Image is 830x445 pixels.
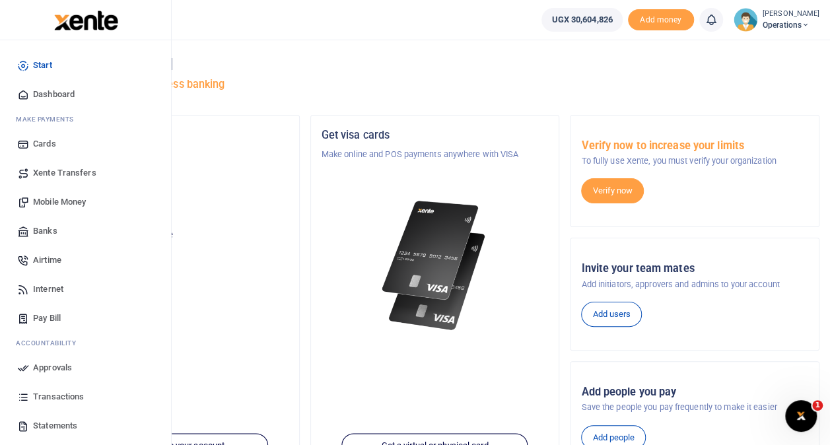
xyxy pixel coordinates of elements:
span: Dashboard [33,88,75,101]
a: profile-user [PERSON_NAME] Operations [734,8,819,32]
a: Dashboard [11,80,160,109]
a: Mobile Money [11,188,160,217]
h5: Account [61,180,289,193]
a: Verify now [581,178,644,203]
span: Xente Transfers [33,166,96,180]
h5: Organization [61,129,289,142]
span: Banks [33,224,57,238]
span: Internet [33,283,63,296]
span: Cards [33,137,56,151]
span: Add money [628,9,694,31]
span: UGX 30,604,826 [551,13,612,26]
a: Pay Bill [11,304,160,333]
a: Cards [11,129,160,158]
p: Make online and POS payments anywhere with VISA [322,148,549,161]
a: Internet [11,275,160,304]
li: Wallet ballance [536,8,627,32]
p: Add initiators, approvers and admins to your account [581,278,808,291]
p: THET [61,148,289,161]
li: Toup your wallet [628,9,694,31]
h5: Welcome to better business banking [50,78,819,91]
a: Banks [11,217,160,246]
a: Add users [581,302,642,327]
p: Your current account balance [61,228,289,242]
li: Ac [11,333,160,353]
iframe: Intercom live chat [785,400,817,432]
small: [PERSON_NAME] [763,9,819,20]
a: Add money [628,14,694,24]
img: logo-large [54,11,118,30]
img: profile-user [734,8,757,32]
li: M [11,109,160,129]
span: Transactions [33,390,84,403]
span: Start [33,59,52,72]
span: 1 [812,400,823,411]
a: Start [11,51,160,80]
a: Approvals [11,353,160,382]
h5: UGX 30,604,826 [61,245,289,258]
h5: Add people you pay [581,386,808,399]
span: Pay Bill [33,312,61,325]
a: logo-small logo-large logo-large [53,15,118,24]
span: ake Payments [22,114,74,124]
h5: Invite your team mates [581,262,808,275]
p: Operations [61,199,289,213]
a: Xente Transfers [11,158,160,188]
h5: Get visa cards [322,129,549,142]
span: Statements [33,419,77,432]
span: Mobile Money [33,195,86,209]
span: countability [26,338,76,348]
p: To fully use Xente, you must verify your organization [581,154,808,168]
a: Airtime [11,246,160,275]
a: Statements [11,411,160,440]
h4: Hello [PERSON_NAME] [50,57,819,71]
span: Operations [763,19,819,31]
p: Save the people you pay frequently to make it easier [581,401,808,414]
img: xente-_physical_cards.png [378,193,492,339]
a: UGX 30,604,826 [541,8,622,32]
span: Approvals [33,361,72,374]
h5: Verify now to increase your limits [581,139,808,153]
span: Airtime [33,254,61,267]
a: Transactions [11,382,160,411]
